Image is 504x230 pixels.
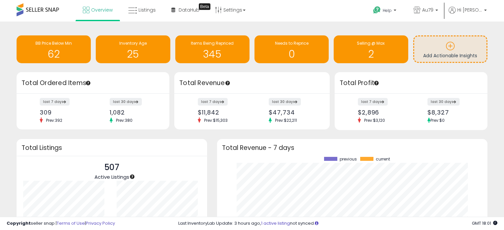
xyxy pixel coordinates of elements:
[198,109,247,116] div: $11,842
[427,109,476,116] div: $8,327
[472,220,497,226] span: 2025-10-14 18:01 GMT
[414,36,486,62] a: Add Actionable Insights
[222,145,482,150] h3: Total Revenue - 7 days
[340,157,357,161] span: previous
[178,220,497,227] div: Last InventoryLab Update: 3 hours ago, not synced.
[43,117,66,123] span: Prev: 392
[449,7,487,22] a: Hi [PERSON_NAME]
[272,117,300,123] span: Prev: $22,211
[254,35,329,63] a: Needs to Reprice 0
[22,78,164,88] h3: Total Ordered Items
[22,145,202,150] h3: Total Listings
[275,40,308,46] span: Needs to Reprice
[269,98,301,106] label: last 30 days
[179,49,246,60] h1: 345
[357,40,385,46] span: Selling @ Max
[430,117,445,123] span: Prev: $0
[361,117,388,123] span: Prev: $3,120
[85,80,91,86] div: Tooltip anchor
[315,221,318,225] i: Click here to read more about un-synced listings.
[57,220,85,226] a: Terms of Use
[40,98,70,106] label: last 7 days
[179,7,199,13] span: DataHub
[258,49,325,60] h1: 0
[17,35,91,63] a: BB Price Below Min 62
[376,157,390,161] span: current
[175,35,250,63] a: Items Being Repriced 345
[457,7,482,13] span: Hi [PERSON_NAME]
[96,35,170,63] a: Inventory Age 25
[110,98,142,106] label: last 30 days
[113,117,136,123] span: Prev: 380
[199,3,210,10] div: Tooltip anchor
[368,1,403,22] a: Help
[340,78,482,88] h3: Total Profit
[119,40,147,46] span: Inventory Age
[269,109,318,116] div: $47,734
[7,220,31,226] strong: Copyright
[383,8,392,13] span: Help
[99,49,167,60] h1: 25
[94,161,129,174] p: 507
[129,174,135,180] div: Tooltip anchor
[40,109,88,116] div: 309
[7,220,115,227] div: seller snap | |
[337,49,405,60] h1: 2
[198,98,228,106] label: last 7 days
[422,7,433,13] span: Au79
[427,98,460,106] label: last 30 days
[35,40,72,46] span: BB Price Below Min
[201,117,231,123] span: Prev: $15,303
[91,7,113,13] span: Overview
[179,78,325,88] h3: Total Revenue
[139,7,156,13] span: Listings
[20,49,87,60] h1: 62
[358,98,388,106] label: last 7 days
[261,220,290,226] a: 1 active listing
[110,109,158,116] div: 1,082
[373,6,381,14] i: Get Help
[225,80,231,86] div: Tooltip anchor
[86,220,115,226] a: Privacy Policy
[423,52,477,59] span: Add Actionable Insights
[334,35,408,63] a: Selling @ Max 2
[94,173,129,180] span: Active Listings
[373,80,379,86] div: Tooltip anchor
[191,40,234,46] span: Items Being Repriced
[358,109,406,116] div: $2,896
